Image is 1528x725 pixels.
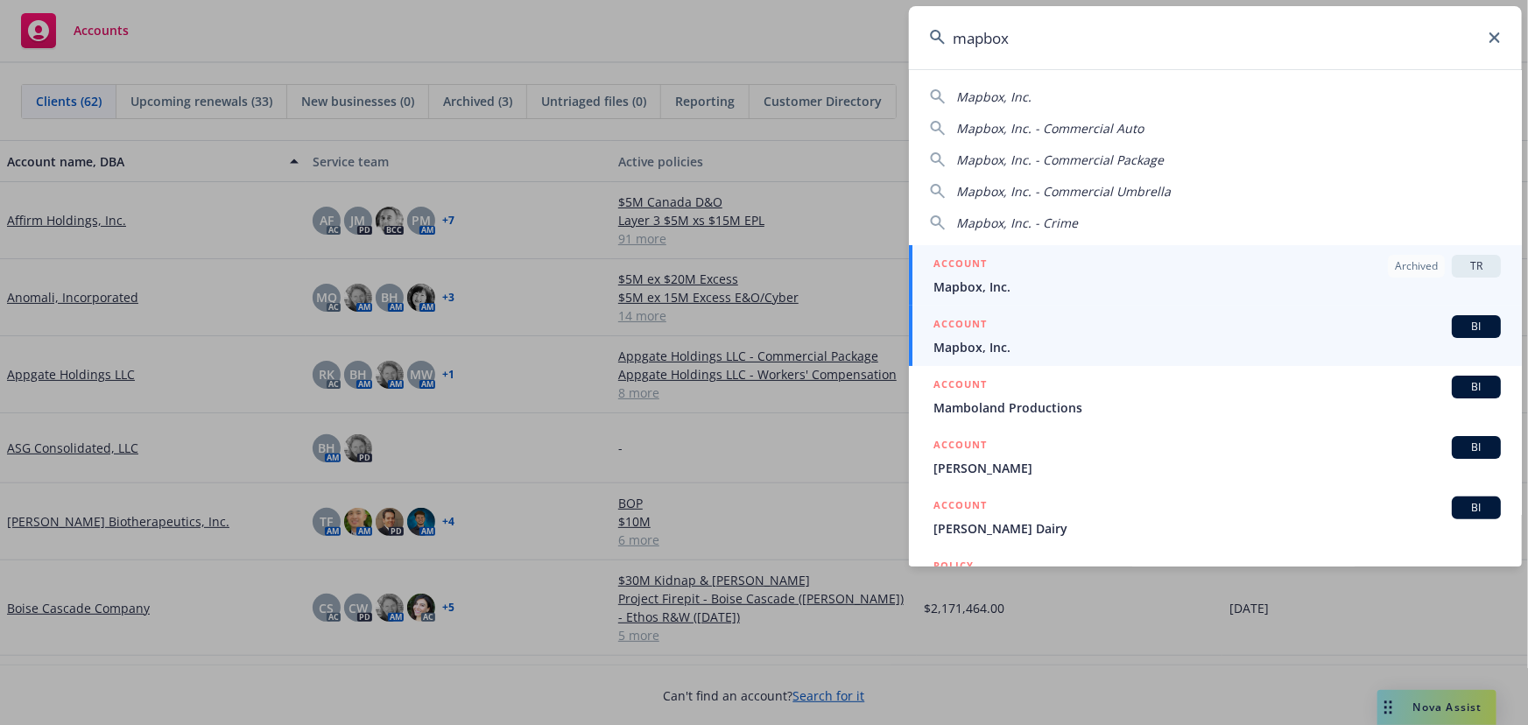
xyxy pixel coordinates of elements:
[933,398,1501,417] span: Mamboland Productions
[933,315,987,336] h5: ACCOUNT
[1459,500,1494,516] span: BI
[909,6,1522,69] input: Search...
[933,459,1501,477] span: [PERSON_NAME]
[956,88,1032,105] span: Mapbox, Inc.
[909,547,1522,623] a: POLICY
[933,557,974,574] h5: POLICY
[933,338,1501,356] span: Mapbox, Inc.
[909,487,1522,547] a: ACCOUNTBI[PERSON_NAME] Dairy
[933,436,987,457] h5: ACCOUNT
[933,376,987,397] h5: ACCOUNT
[909,366,1522,426] a: ACCOUNTBIMamboland Productions
[1459,379,1494,395] span: BI
[956,151,1164,168] span: Mapbox, Inc. - Commercial Package
[933,278,1501,296] span: Mapbox, Inc.
[909,245,1522,306] a: ACCOUNTArchivedTRMapbox, Inc.
[909,306,1522,366] a: ACCOUNTBIMapbox, Inc.
[956,215,1078,231] span: Mapbox, Inc. - Crime
[956,120,1144,137] span: Mapbox, Inc. - Commercial Auto
[956,183,1171,200] span: Mapbox, Inc. - Commercial Umbrella
[1459,440,1494,455] span: BI
[1459,319,1494,334] span: BI
[1395,258,1438,274] span: Archived
[909,426,1522,487] a: ACCOUNTBI[PERSON_NAME]
[933,255,987,276] h5: ACCOUNT
[933,496,987,517] h5: ACCOUNT
[1459,258,1494,274] span: TR
[933,519,1501,538] span: [PERSON_NAME] Dairy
